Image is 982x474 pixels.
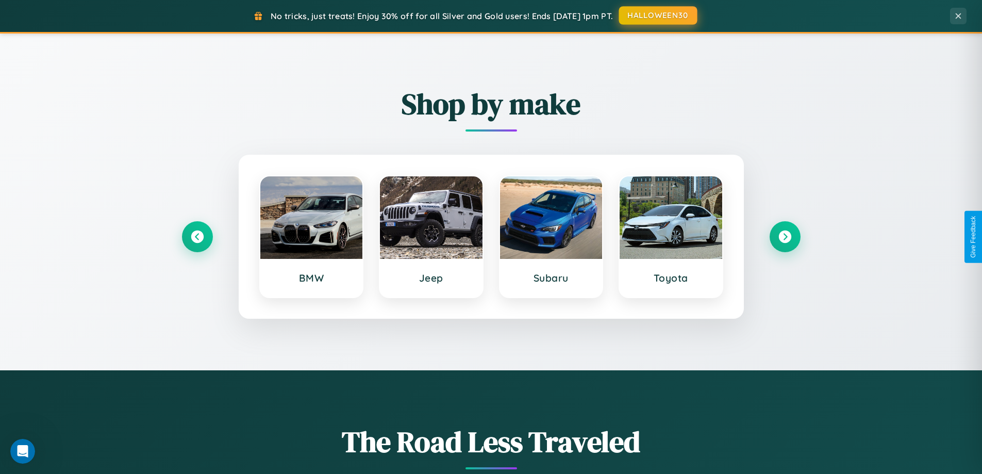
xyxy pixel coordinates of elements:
[619,6,697,25] button: HALLOWEEN30
[271,11,613,21] span: No tricks, just treats! Enjoy 30% off for all Silver and Gold users! Ends [DATE] 1pm PT.
[10,439,35,464] iframe: Intercom live chat
[390,272,472,284] h3: Jeep
[182,422,801,462] h1: The Road Less Traveled
[970,216,977,258] div: Give Feedback
[182,84,801,124] h2: Shop by make
[630,272,712,284] h3: Toyota
[271,272,353,284] h3: BMW
[510,272,592,284] h3: Subaru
